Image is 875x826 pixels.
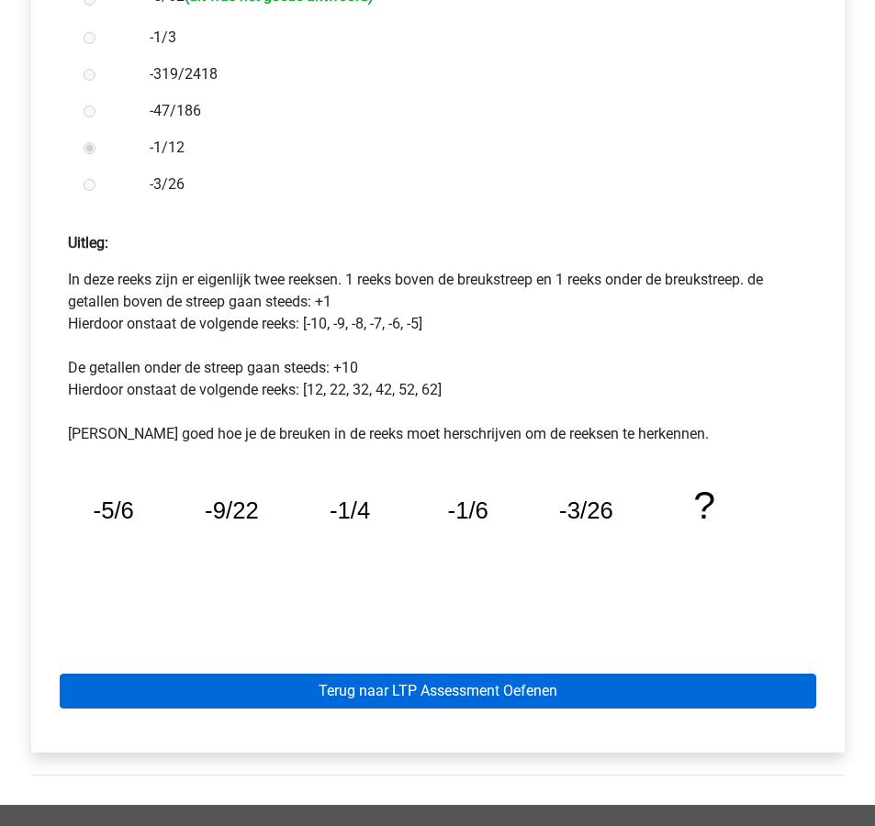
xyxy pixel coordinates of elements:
[205,497,259,523] tspan: -9/22
[694,483,716,527] tspan: ?
[93,497,133,523] tspan: -5/6
[68,269,808,445] p: In deze reeks zijn er eigenlijk twee reeksen. 1 reeks boven de breukstreep en 1 reeks onder de br...
[330,497,370,523] tspan: -1/4
[68,234,108,251] strong: Uitleg:
[448,497,488,523] tspan: -1/6
[150,137,785,159] label: -1/12
[60,674,816,709] a: Terug naar LTP Assessment Oefenen
[560,497,614,523] tspan: -3/26
[150,27,785,49] label: -1/3
[150,100,785,122] label: -47/186
[150,63,785,85] label: -319/2418
[150,173,785,195] label: -3/26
